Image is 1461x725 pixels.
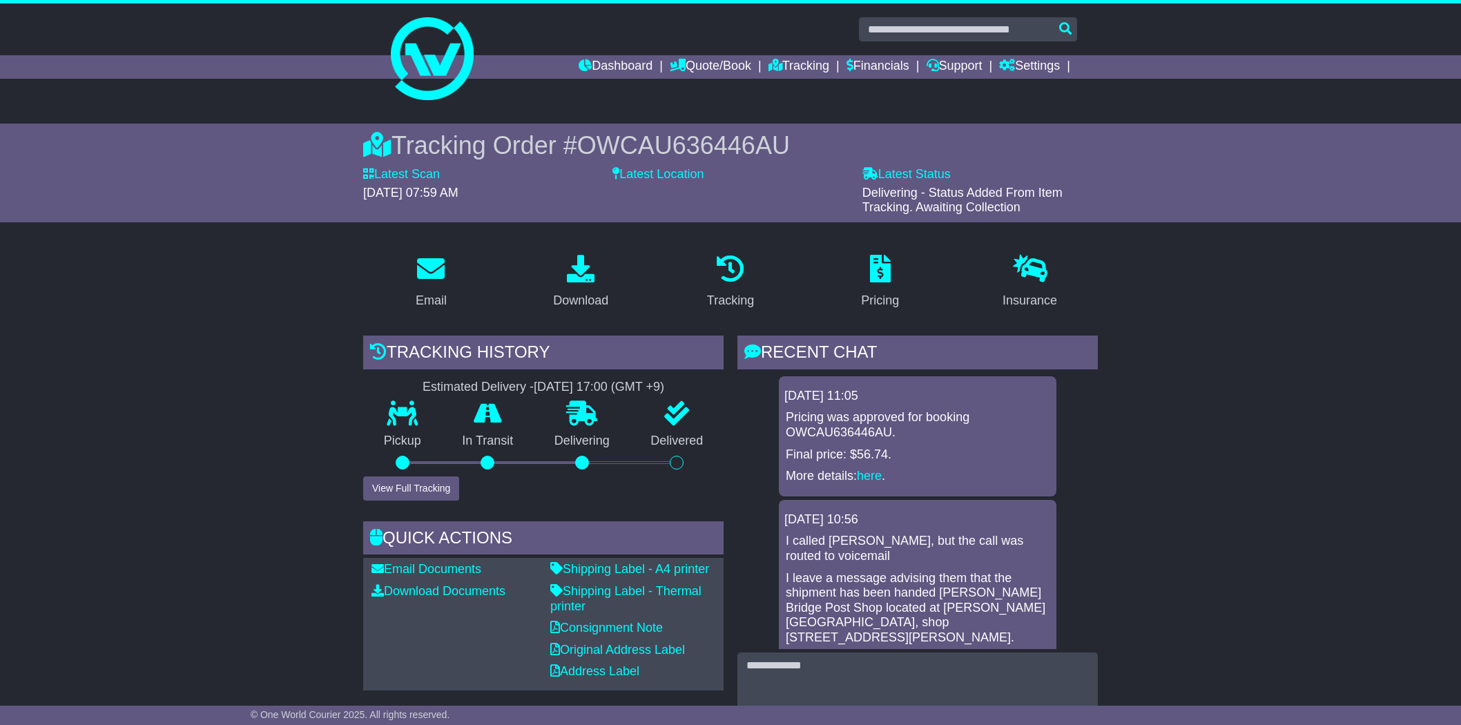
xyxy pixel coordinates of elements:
[784,389,1051,404] div: [DATE] 11:05
[550,584,702,613] a: Shipping Label - Thermal printer
[363,434,442,449] p: Pickup
[862,186,1063,215] span: Delivering - Status Added From Item Tracking. Awaiting Collection
[999,55,1060,79] a: Settings
[786,410,1049,440] p: Pricing was approved for booking OWCAU636446AU.
[363,521,724,559] div: Quick Actions
[786,534,1049,563] p: I called [PERSON_NAME], but the call was routed to voicemail
[371,584,505,598] a: Download Documents
[579,55,652,79] a: Dashboard
[784,512,1051,528] div: [DATE] 10:56
[363,476,459,501] button: View Full Tracking
[707,291,754,310] div: Tracking
[861,291,899,310] div: Pricing
[577,131,790,159] span: OWCAU636446AU
[786,447,1049,463] p: Final price: $56.74.
[698,250,763,315] a: Tracking
[786,469,1049,484] p: More details: .
[251,709,450,720] span: © One World Courier 2025. All rights reserved.
[550,643,685,657] a: Original Address Label
[534,380,664,395] div: [DATE] 17:00 (GMT +9)
[371,562,481,576] a: Email Documents
[737,336,1098,373] div: RECENT CHAT
[768,55,829,79] a: Tracking
[846,55,909,79] a: Financials
[544,250,617,315] a: Download
[550,664,639,678] a: Address Label
[994,250,1066,315] a: Insurance
[553,291,608,310] div: Download
[786,571,1049,646] p: I leave a message advising them that the shipment has been handed [PERSON_NAME] Bridge Post Shop ...
[363,380,724,395] div: Estimated Delivery -
[363,167,440,182] label: Latest Scan
[670,55,751,79] a: Quote/Book
[862,167,951,182] label: Latest Status
[630,434,724,449] p: Delivered
[442,434,534,449] p: In Transit
[407,250,456,315] a: Email
[1003,291,1057,310] div: Insurance
[852,250,908,315] a: Pricing
[363,130,1098,160] div: Tracking Order #
[416,291,447,310] div: Email
[550,621,663,635] a: Consignment Note
[550,562,709,576] a: Shipping Label - A4 printer
[363,336,724,373] div: Tracking history
[534,434,630,449] p: Delivering
[363,186,458,200] span: [DATE] 07:59 AM
[612,167,704,182] label: Latest Location
[857,469,882,483] a: here
[927,55,983,79] a: Support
